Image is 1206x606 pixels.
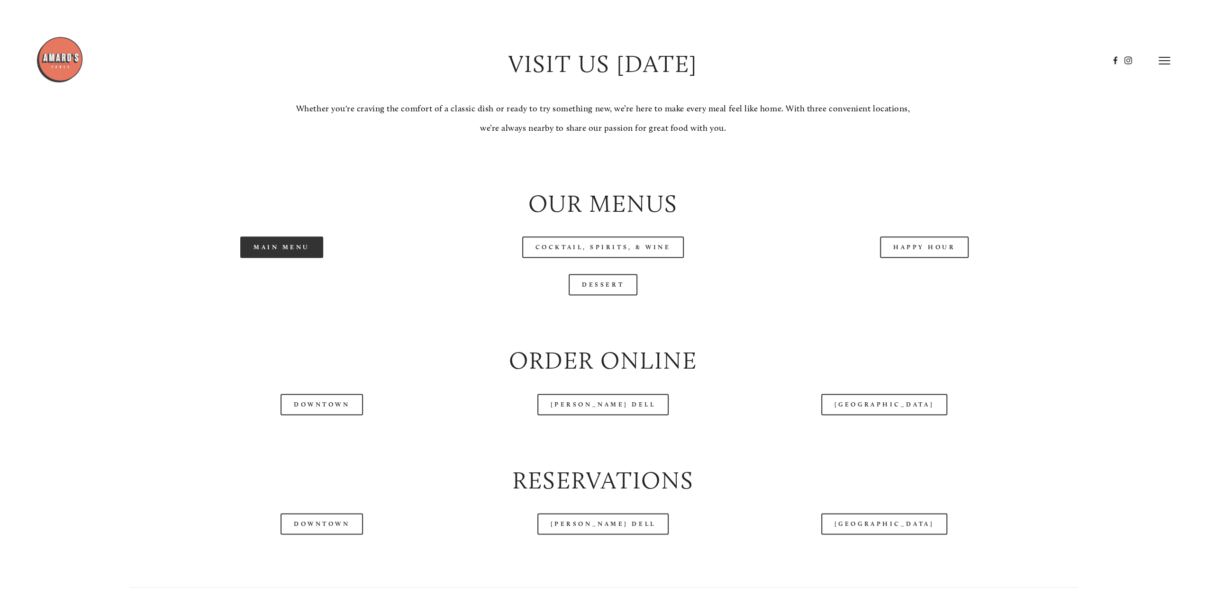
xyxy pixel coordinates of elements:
a: [PERSON_NAME] Dell [537,513,669,534]
a: Cocktail, Spirits, & Wine [522,236,684,258]
a: Main Menu [240,236,323,258]
h2: Order Online [129,344,1077,377]
a: [PERSON_NAME] Dell [537,394,669,415]
img: Amaro's Table [36,36,83,83]
a: Dessert [569,274,637,295]
a: Happy Hour [880,236,969,258]
a: [GEOGRAPHIC_DATA] [821,394,947,415]
a: Downtown [281,513,363,534]
h2: Our Menus [129,187,1077,220]
h2: Reservations [129,463,1077,497]
a: [GEOGRAPHIC_DATA] [821,513,947,534]
a: Downtown [281,394,363,415]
